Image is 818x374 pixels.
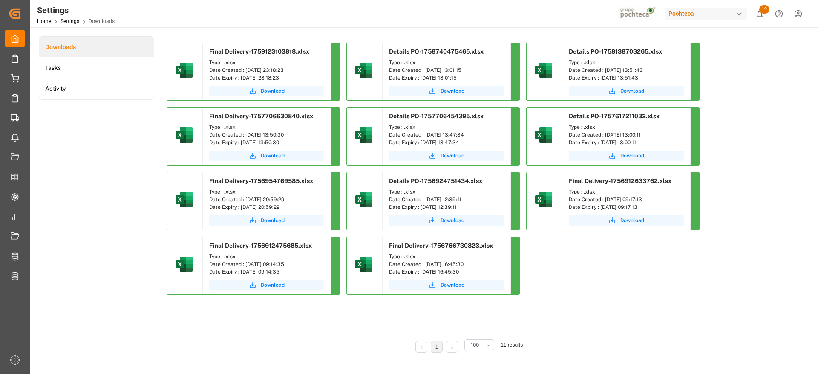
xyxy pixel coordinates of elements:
[261,217,285,224] span: Download
[569,123,684,131] div: Type : .xlsx
[209,177,313,184] span: Final Delivery-1756954769585.xlsx
[569,86,684,96] button: Download
[174,125,194,145] img: microsoft-excel-2019--v1.png
[389,203,504,211] div: Date Expiry : [DATE] 12:39:11
[209,268,324,276] div: Date Expiry : [DATE] 09:14:35
[354,254,374,274] img: microsoft-excel-2019--v1.png
[389,253,504,260] div: Type : .xlsx
[389,113,484,120] span: Details PO-1757706454395.xlsx
[441,281,464,289] span: Download
[354,189,374,210] img: microsoft-excel-2019--v1.png
[620,152,644,160] span: Download
[759,5,769,14] span: 19
[665,6,750,22] button: Pochteca
[209,131,324,139] div: Date Created : [DATE] 13:50:30
[389,188,504,196] div: Type : .xlsx
[209,151,324,161] button: Download
[617,6,660,21] img: pochtecaImg.jpg_1689854062.jpg
[431,341,443,353] li: 1
[209,253,324,260] div: Type : .xlsx
[389,131,504,139] div: Date Created : [DATE] 13:47:34
[354,125,374,145] img: microsoft-excel-2019--v1.png
[446,341,458,353] li: Next Page
[389,74,504,82] div: Date Expiry : [DATE] 13:01:15
[60,18,79,24] a: Settings
[569,177,671,184] span: Final Delivery-1756912633762.xlsx
[533,189,554,210] img: microsoft-excel-2019--v1.png
[174,254,194,274] img: microsoft-excel-2019--v1.png
[769,4,789,23] button: Help Center
[569,196,684,203] div: Date Created : [DATE] 09:17:13
[569,74,684,82] div: Date Expiry : [DATE] 13:51:43
[415,341,427,353] li: Previous Page
[533,60,554,80] img: microsoft-excel-2019--v1.png
[569,131,684,139] div: Date Created : [DATE] 13:00:11
[471,341,479,349] span: 100
[209,86,324,96] button: Download
[209,139,324,146] div: Date Expiry : [DATE] 13:50:30
[209,215,324,226] button: Download
[389,139,504,146] div: Date Expiry : [DATE] 13:47:34
[569,151,684,161] button: Download
[39,57,154,78] a: Tasks
[569,215,684,226] button: Download
[261,87,285,95] span: Download
[389,123,504,131] div: Type : .xlsx
[441,217,464,224] span: Download
[174,189,194,210] img: microsoft-excel-2019--v1.png
[533,125,554,145] img: microsoft-excel-2019--v1.png
[261,152,285,160] span: Download
[37,18,51,24] a: Home
[37,4,115,17] div: Settings
[261,281,285,289] span: Download
[569,59,684,66] div: Type : .xlsx
[209,260,324,268] div: Date Created : [DATE] 09:14:35
[569,113,660,120] span: Details PO-1757617211032.xlsx
[209,113,313,120] span: Final Delivery-1757706630840.xlsx
[389,268,504,276] div: Date Expiry : [DATE] 16:45:30
[569,203,684,211] div: Date Expiry : [DATE] 09:17:13
[389,215,504,226] button: Download
[209,242,312,249] span: Final Delivery-1756912475685.xlsx
[39,37,154,57] li: Downloads
[389,242,493,249] span: Final Delivery-1756766730323.xlsx
[620,87,644,95] span: Download
[389,260,504,268] div: Date Created : [DATE] 16:45:30
[620,217,644,224] span: Download
[209,48,309,55] span: Final Delivery-1759123103818.xlsx
[435,344,438,350] a: 1
[209,74,324,82] div: Date Expiry : [DATE] 23:18:23
[389,151,504,161] button: Download
[209,123,324,131] div: Type : .xlsx
[389,86,504,96] button: Download
[209,59,324,66] div: Type : .xlsx
[569,139,684,146] div: Date Expiry : [DATE] 13:00:11
[389,280,504,290] button: Download
[569,66,684,74] div: Date Created : [DATE] 13:51:43
[464,339,494,351] button: open menu
[209,280,324,290] button: Download
[501,342,523,348] span: 11 results
[389,177,482,184] span: Details PO-1756924751434.xlsx
[569,48,662,55] span: Details PO-1758138703265.xlsx
[441,152,464,160] span: Download
[569,188,684,196] div: Type : .xlsx
[209,188,324,196] div: Type : .xlsx
[39,78,154,99] a: Activity
[389,196,504,203] div: Date Created : [DATE] 12:39:11
[209,203,324,211] div: Date Expiry : [DATE] 20:59:29
[665,8,747,20] div: Pochteca
[354,60,374,80] img: microsoft-excel-2019--v1.png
